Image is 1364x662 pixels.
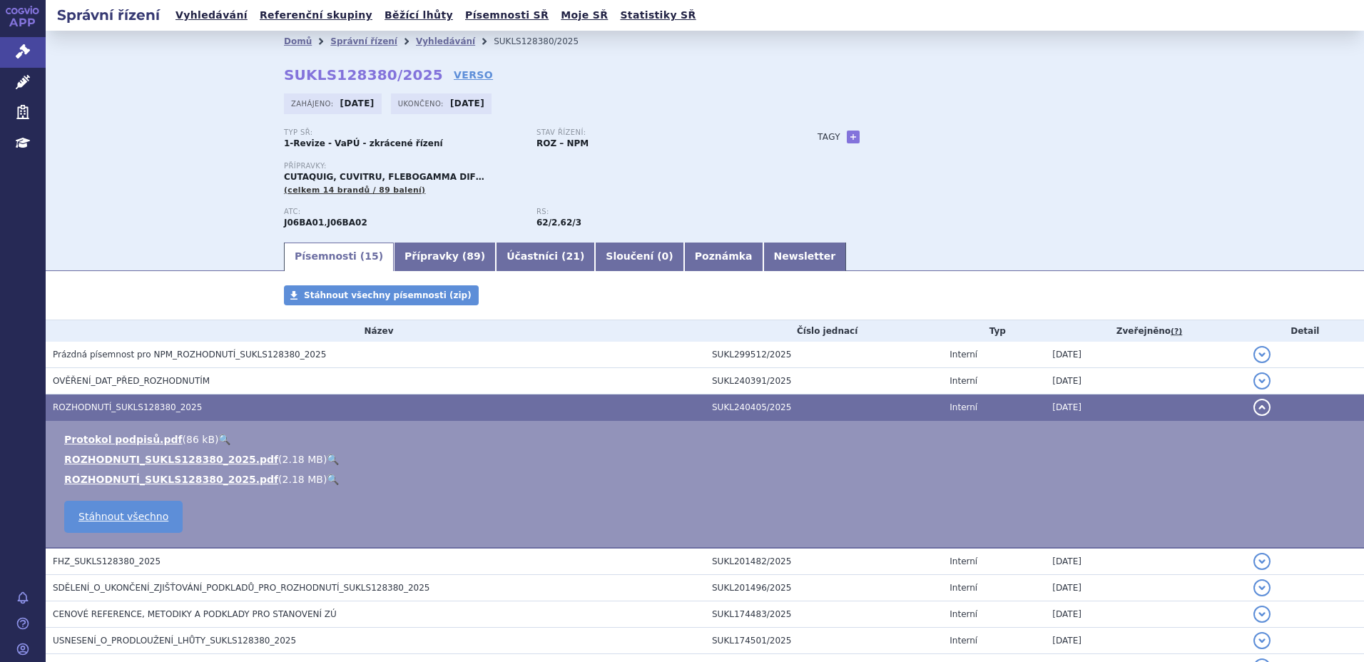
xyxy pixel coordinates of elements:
[616,6,700,25] a: Statistiky SŘ
[494,31,597,52] li: SUKLS128380/2025
[942,320,1045,342] th: Typ
[1045,394,1246,421] td: [DATE]
[284,285,479,305] a: Stáhnout všechny písemnosti (zip)
[536,128,775,137] p: Stav řízení:
[536,208,789,229] div: ,
[705,368,942,394] td: SUKL240391/2025
[950,609,977,619] span: Interní
[1253,399,1271,416] button: detail
[53,376,210,386] span: OVĚŘENÍ_DAT_PŘED_ROZHODNUTÍM
[186,434,215,445] span: 86 kB
[496,243,595,271] a: Účastníci (21)
[284,162,789,170] p: Přípravky:
[1246,320,1364,342] th: Detail
[291,98,336,109] span: Zahájeno:
[284,185,425,195] span: (celkem 14 brandů / 89 balení)
[327,454,339,465] a: 🔍
[1045,575,1246,601] td: [DATE]
[950,583,977,593] span: Interní
[284,208,536,229] div: ,
[763,243,847,271] a: Newsletter
[1253,346,1271,363] button: detail
[53,350,326,360] span: Prázdná písemnost pro NPM_ROZHODNUTÍ_SUKLS128380_2025
[64,454,278,465] a: ROZHODNUTI_SUKLS128380_2025.pdf
[705,601,942,628] td: SUKL174483/2025
[284,36,312,46] a: Domů
[467,250,480,262] span: 89
[556,6,612,25] a: Moje SŘ
[950,376,977,386] span: Interní
[284,66,443,83] strong: SUKLS128380/2025
[283,474,323,485] span: 2.18 MB
[64,434,183,445] a: Protokol podpisů.pdf
[1045,320,1246,342] th: Zveřejněno
[284,128,522,137] p: Typ SŘ:
[450,98,484,108] strong: [DATE]
[818,128,840,146] h3: Tagy
[595,243,683,271] a: Sloučení (0)
[218,434,230,445] a: 🔍
[1045,628,1246,654] td: [DATE]
[284,138,443,148] strong: 1-Revize - VaPÚ - zkrácené řízení
[171,6,252,25] a: Vyhledávání
[53,402,202,412] span: ROZHODNUTÍ_SUKLS128380_2025
[53,583,429,593] span: SDĚLENÍ_O_UKONČENÍ_ZJIŠŤOVÁNÍ_PODKLADŮ_PRO_ROZHODNUTÍ_SUKLS128380_2025
[684,243,763,271] a: Poznámka
[380,6,457,25] a: Běžící lhůty
[46,320,705,342] th: Název
[327,218,367,228] strong: IMUNOGLOBULINY, NORMÁLNÍ LIDSKÉ, PRO INTRAVASKULÁRNÍ APLIKACI
[1171,327,1182,337] abbr: (?)
[461,6,553,25] a: Písemnosti SŘ
[566,250,579,262] span: 21
[536,208,775,216] p: RS:
[284,172,484,182] span: CUTAQUIG, CUVITRU, FLEBOGAMMA DIF…
[416,36,475,46] a: Vyhledávání
[561,218,581,228] strong: imunoglobuliny normální lidské, i.v.
[1045,368,1246,394] td: [DATE]
[705,394,942,421] td: SUKL240405/2025
[327,474,339,485] a: 🔍
[1045,548,1246,575] td: [DATE]
[64,474,278,485] a: ROZHODNUTÍ_SUKLS128380_2025.pdf
[1253,372,1271,389] button: detail
[705,575,942,601] td: SUKL201496/2025
[705,548,942,575] td: SUKL201482/2025
[662,250,669,262] span: 0
[536,218,557,228] strong: imunoglobuliny normální lidské, s.c.
[398,98,447,109] span: Ukončeno:
[365,250,378,262] span: 15
[1253,579,1271,596] button: detail
[53,609,337,619] span: CENOVÉ REFERENCE, METODIKY A PODKLADY PRO STANOVENÍ ZÚ
[304,290,472,300] span: Stáhnout všechny písemnosti (zip)
[1253,632,1271,649] button: detail
[1045,342,1246,368] td: [DATE]
[255,6,377,25] a: Referenční skupiny
[53,636,296,646] span: USNESENÍ_O_PRODLOUŽENÍ_LHŮTY_SUKLS128380_2025
[454,68,493,82] a: VERSO
[64,432,1350,447] li: ( )
[64,472,1350,487] li: ( )
[950,350,977,360] span: Interní
[46,5,171,25] h2: Správní řízení
[950,402,977,412] span: Interní
[950,636,977,646] span: Interní
[64,501,183,533] a: Stáhnout všechno
[330,36,397,46] a: Správní řízení
[847,131,860,143] a: +
[1253,606,1271,623] button: detail
[283,454,323,465] span: 2.18 MB
[340,98,375,108] strong: [DATE]
[1045,601,1246,628] td: [DATE]
[1253,553,1271,570] button: detail
[284,243,394,271] a: Písemnosti (15)
[394,243,496,271] a: Přípravky (89)
[705,342,942,368] td: SUKL299512/2025
[64,452,1350,467] li: ( )
[536,138,589,148] strong: ROZ – NPM
[705,628,942,654] td: SUKL174501/2025
[53,556,161,566] span: FHZ_SUKLS128380_2025
[705,320,942,342] th: Číslo jednací
[284,208,522,216] p: ATC:
[284,218,324,228] strong: IMUNOGLOBULINY, NORMÁLNÍ LIDSKÉ, PRO EXTRAVASKULÁRNÍ APLIKACI
[950,556,977,566] span: Interní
